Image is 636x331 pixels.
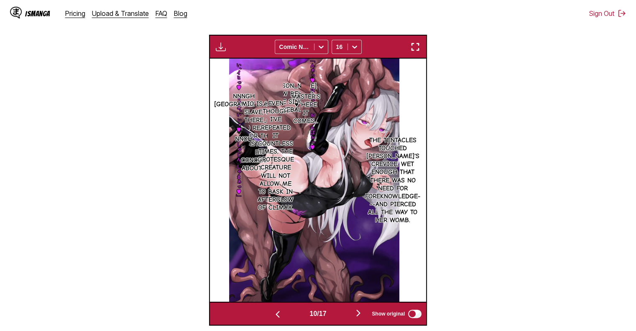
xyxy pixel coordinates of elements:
[25,10,50,18] div: IsManga
[239,98,278,174] p: Mio is his slave, so there」s no reason for the master to be concerned about her
[256,98,296,214] p: Even though I've repeated it countless times, the grotesque creature will not allow me to bask in...
[618,9,626,18] img: Sign out
[589,9,626,18] button: Sign Out
[229,59,399,302] img: Manga Panel
[216,42,226,52] img: Download translated images
[309,310,326,318] span: 10 / 17
[92,9,149,18] a: Upload & Translate
[290,91,322,127] p: Master's ♥ Here it comes...
[212,91,278,110] p: Nnngh... [GEOGRAPHIC_DATA].
[10,7,22,18] img: IsManga Logo
[10,7,65,20] a: IsManga LogoIsManga
[410,42,420,52] img: Enter fullscreen
[353,308,363,318] img: Next page
[156,9,167,18] a: FAQ
[273,309,283,319] img: Previous page
[65,9,85,18] a: Pricing
[233,133,258,145] p: Nnoh...
[372,311,405,317] span: Show original
[267,80,318,116] p: [PERSON_NAME] flew behind the single eyeball.
[174,9,187,18] a: Blog
[363,135,422,226] p: The tentacles touched [PERSON_NAME]'s crevice, wet enough that there was no need for Foreknowledg...
[408,310,421,318] input: Show original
